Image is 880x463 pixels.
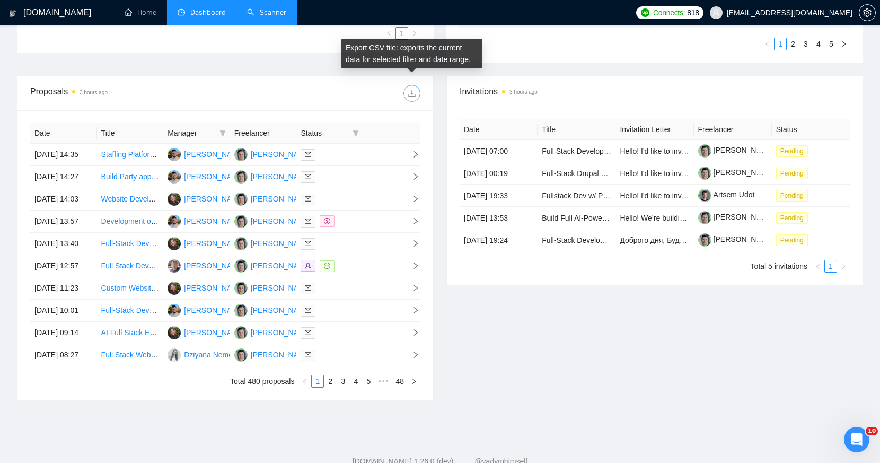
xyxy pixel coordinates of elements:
span: ••• [375,375,392,388]
li: 1 [824,260,837,273]
a: Full Stack Developer Needed for Custom Multilingual Website [101,261,304,270]
a: 3 [337,375,349,387]
td: [DATE] 12:57 [30,255,97,277]
a: 2 [787,38,799,50]
span: mail [305,218,311,224]
a: AK[PERSON_NAME] [168,172,245,180]
a: YN[PERSON_NAME] [234,350,312,359]
span: mail [305,151,311,158]
div: [PERSON_NAME] [251,304,312,316]
th: Status [772,119,850,140]
li: Next Page [408,27,421,40]
span: Pending [776,190,808,202]
a: AK[PERSON_NAME] [168,216,245,225]
span: right [411,378,417,385]
li: Next Page [838,38,850,50]
a: 4 [350,375,362,387]
span: dashboard [178,8,185,16]
th: Title [97,123,164,144]
img: AK [168,148,181,161]
li: Previous Page [761,38,774,50]
div: [PERSON_NAME] [251,148,312,160]
li: Next Page [837,260,850,273]
a: 4 [813,38,824,50]
a: Full Stack Web Developer [101,351,187,359]
img: YN [234,304,248,317]
div: [PERSON_NAME] [184,171,245,182]
a: Build Party app (Mobile App + Admin Dashboard + Business Portal) — Full End-to-End Delivery [101,172,415,181]
span: Pending [776,212,808,224]
a: 1 [825,260,837,272]
span: Pending [776,234,808,246]
a: YN[PERSON_NAME] [234,261,312,269]
a: 1 [775,38,786,50]
td: [DATE] 11:23 [30,277,97,300]
th: Date [30,123,97,144]
a: AI Full Stack Engineer Needed for AI Agent Platform Development [101,328,319,337]
td: Full Stack Developer for AI-Powered User Interface and Document Extraction [538,140,615,162]
span: right [403,262,419,269]
td: [DATE] 13:40 [30,233,97,255]
img: YN [234,282,248,295]
th: Freelancer [230,123,297,144]
th: Freelancer [694,119,772,140]
a: AK[PERSON_NAME] [168,305,245,314]
a: HH[PERSON_NAME] [168,239,245,247]
td: Build Full AI-Powered Job Application SaaS Platform (Frontend + Backend + GPT Integration) [538,207,615,229]
span: left [386,30,392,37]
a: [PERSON_NAME] [698,235,775,243]
img: YN [234,193,248,206]
a: 3 [800,38,812,50]
img: AK [168,304,181,317]
td: Development of GoFood - Food Delivery App Similar to UberEats [97,211,164,233]
span: right [841,41,847,47]
button: left [761,38,774,50]
img: c1IJnASR216B_qLKOdVHlFczQ1diiWdP6XTUU_Bde8sayunt74jRkDwX7Fkae-K6RX [698,189,711,202]
td: Full Stack Web Developer [97,344,164,366]
li: 2 [787,38,799,50]
img: DN [168,348,181,362]
span: 10 [866,427,878,435]
a: homeHome [125,8,156,17]
td: [DATE] 07:00 [460,140,538,162]
a: YN[PERSON_NAME] [234,305,312,314]
li: 5 [362,375,375,388]
button: left [298,375,311,388]
a: Website Development for Enterprise SaaS Business [101,195,272,203]
img: YN [234,348,248,362]
a: Pending [776,235,812,244]
a: [PERSON_NAME] [698,213,775,221]
span: user [712,9,720,16]
button: right [408,27,421,40]
button: right [837,260,850,273]
div: [PERSON_NAME] [251,327,312,338]
a: [PERSON_NAME] [698,146,775,154]
td: [DATE] 19:24 [460,229,538,251]
a: YN[PERSON_NAME] [234,283,312,292]
div: Dziyana Nemets [184,349,239,361]
td: Full-Stack Drupal Developer for Law Firm Website (English-Only) [538,162,615,185]
a: Full Stack Developer for AI-Powered User Interface and Document Extraction [542,147,796,155]
div: [PERSON_NAME] [184,304,245,316]
li: Next 5 Pages [375,375,392,388]
span: Pending [776,168,808,179]
a: Full-Stack Developer for AI-Powered Product Catalog Processing & Semantic Search Tool [542,236,837,244]
a: Artsem Udot [698,190,755,199]
div: [PERSON_NAME] [184,260,245,272]
img: AK [168,170,181,184]
td: Build Party app (Mobile App + Admin Dashboard + Business Portal) — Full End-to-End Delivery [97,166,164,188]
span: mail [305,307,311,313]
div: Export CSV file: exports the current data for selected filter and date range. [341,39,482,68]
span: dollar [324,218,330,224]
button: right [408,375,420,388]
a: YN[PERSON_NAME] [234,239,312,247]
div: [PERSON_NAME] [251,215,312,227]
img: WY [168,259,181,273]
span: Connects: [653,7,685,19]
a: setting [859,8,876,17]
img: upwork-logo.png [641,8,649,17]
div: [PERSON_NAME] [251,193,312,205]
td: AI Full Stack Engineer Needed for AI Agent Platform Development [97,322,164,344]
span: Manager [168,127,215,139]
